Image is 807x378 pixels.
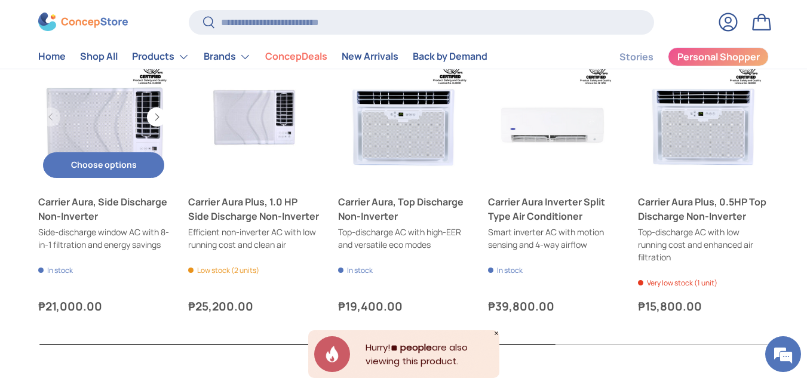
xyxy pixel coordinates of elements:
[619,45,653,69] a: Stories
[413,45,487,69] a: Back by Demand
[493,330,499,336] div: Close
[196,6,225,35] div: Minimize live chat window
[38,195,169,223] a: Carrier Aura, Side Discharge Non-Inverter
[25,113,208,233] span: We are offline. Please leave us a message.
[677,53,760,62] span: Personal Shopper
[265,45,327,69] a: ConcepDeals
[342,45,398,69] a: New Arrivals
[638,52,769,183] a: Carrier Aura Plus, 0.5HP Top Discharge Non-Inverter
[188,52,319,183] a: Carrier Aura Plus, 1.0 HP Side Discharge Non-Inverter
[38,45,487,69] nav: Primary
[80,45,118,69] a: Shop All
[488,195,619,223] a: Carrier Aura Inverter Split Type Air Conditioner
[338,52,469,183] a: Carrier Aura, Top Discharge Non-Inverter
[38,13,128,32] img: ConcepStore
[62,67,201,82] div: Leave a message
[43,152,164,178] button: Choose options
[6,251,228,293] textarea: Type your message and click 'Submit'
[488,52,619,183] a: Carrier Aura Inverter Split Type Air Conditioner
[38,45,66,69] a: Home
[38,52,169,183] a: Carrier Aura, Side Discharge Non-Inverter
[125,45,197,69] summary: Products
[175,293,217,309] em: Submit
[197,45,258,69] summary: Brands
[338,195,469,223] a: Carrier Aura, Top Discharge Non-Inverter
[638,195,769,223] a: Carrier Aura Plus, 0.5HP Top Discharge Non-Inverter
[591,45,769,69] nav: Secondary
[188,195,319,223] a: Carrier Aura Plus, 1.0 HP Side Discharge Non-Inverter
[668,47,769,66] a: Personal Shopper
